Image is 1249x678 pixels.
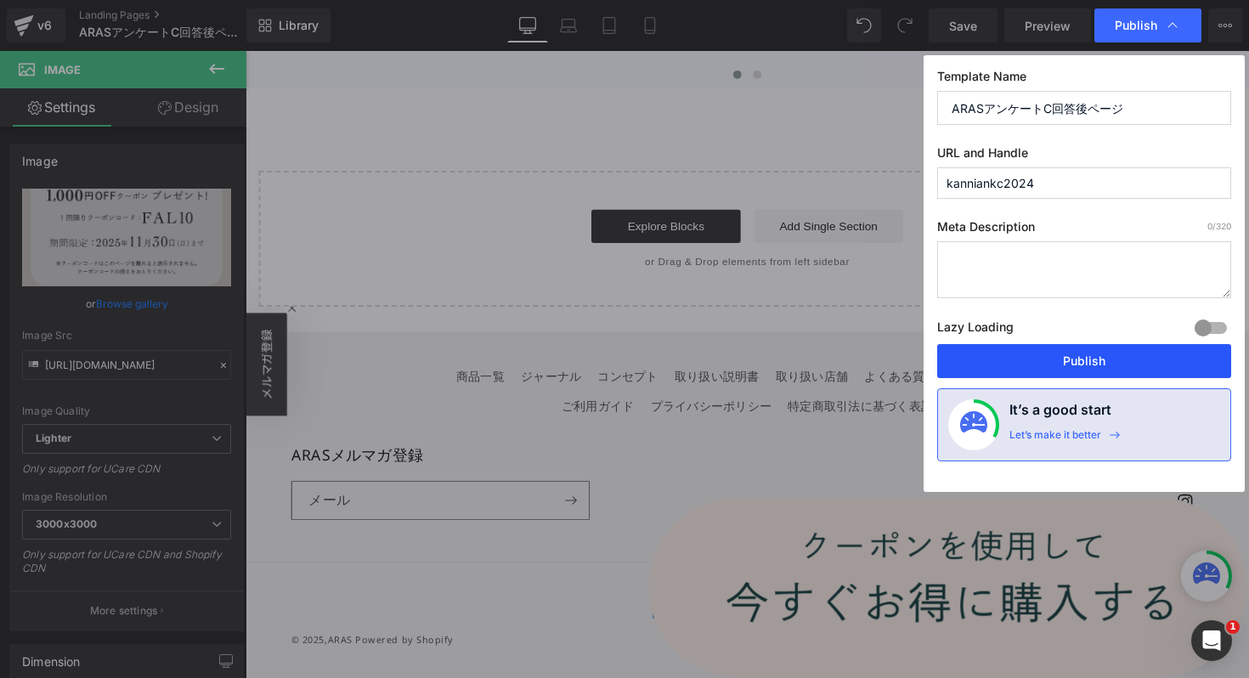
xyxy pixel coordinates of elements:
small: Powered by Shopify [112,596,213,609]
a: お問い合わせ [725,318,800,347]
span: 0 [1207,221,1212,231]
label: Meta Description [937,219,1231,241]
a: 設定 [219,501,326,544]
a: ARAS [84,596,110,609]
a: ジャーナル [282,318,344,347]
label: Lazy Loading [937,316,1014,344]
a: Add Single Section [521,162,674,196]
a: コンセプト [361,318,423,347]
label: Template Name [937,69,1231,91]
span: チャット [145,528,186,541]
a: ホーム [5,501,112,544]
span: /320 [1207,221,1231,231]
button: Close teaser [39,255,56,272]
a: 特定商取引法に基づく表記 [556,348,704,378]
a: Explore Blocks [354,162,507,196]
span: ホーム [43,527,74,540]
a: よくある質問 [634,318,709,347]
label: URL and Handle [937,145,1231,167]
a: 商品一覧 [216,322,265,347]
span: 1 [1226,620,1240,634]
input: メール [48,441,352,479]
p: or Drag & Drop elements from left sidebar [41,210,987,222]
iframe: Intercom live chat [1191,620,1232,661]
h4: It’s a good start [1009,399,1111,428]
h2: ARASメルマガ登録 [47,404,935,423]
span: Publish [1115,18,1157,33]
div: Let’s make it better [1009,428,1101,450]
span: メルマガ登録 [13,285,30,357]
a: 取り扱い説明書 [439,318,526,347]
img: onboarding-status.svg [960,411,987,438]
button: 登録 [314,440,352,480]
span: 設定 [263,527,283,540]
a: ご利用ガイド [324,348,398,378]
a: チャット [112,501,219,544]
a: プライバシーポリシー [415,348,539,378]
small: © 2025, [47,596,110,609]
a: 取り扱い店舗 [543,318,618,347]
button: Publish [937,344,1231,378]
